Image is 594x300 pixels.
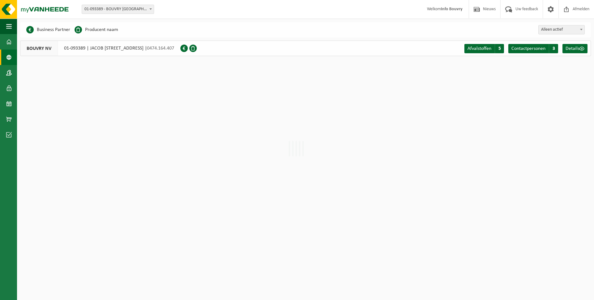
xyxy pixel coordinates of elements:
span: Details [566,46,579,51]
span: 01-093389 - BOUVRY NV - BRUGGE [82,5,154,14]
a: Details [562,44,588,53]
a: Afvalstoffen 5 [464,44,504,53]
li: Business Partner [26,25,70,34]
span: 0474.164.407 [147,46,174,51]
li: Producent naam [75,25,118,34]
span: Alleen actief [539,25,584,34]
span: Contactpersonen [511,46,545,51]
div: 01-093389 | JACOB [STREET_ADDRESS] | [20,41,180,56]
span: 5 [495,44,504,53]
span: BOUVRY NV [20,41,58,56]
span: Afvalstoffen [467,46,491,51]
span: 3 [549,44,558,53]
strong: Info Bouvry [441,7,463,11]
a: Contactpersonen 3 [508,44,558,53]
